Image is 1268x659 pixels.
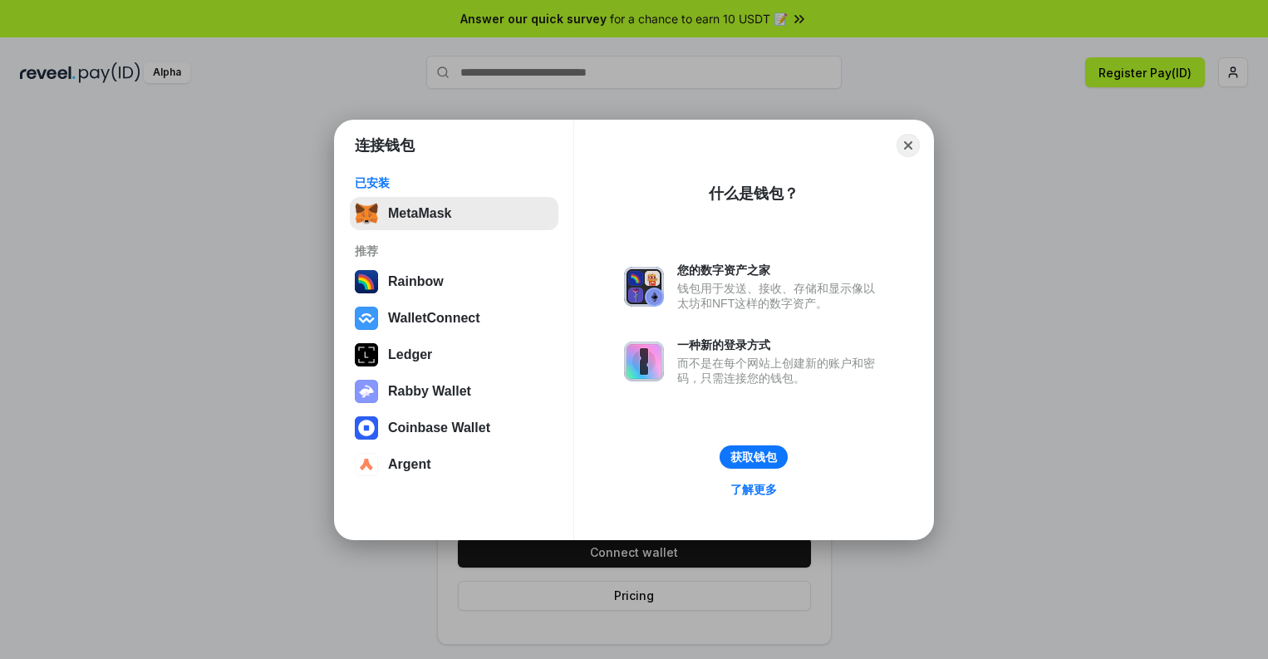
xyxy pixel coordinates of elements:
button: Coinbase Wallet [350,411,558,445]
button: Rabby Wallet [350,375,558,408]
div: WalletConnect [388,311,480,326]
div: MetaMask [388,206,451,221]
img: svg+xml,%3Csvg%20xmlns%3D%22http%3A%2F%2Fwww.w3.org%2F2000%2Fsvg%22%20fill%3D%22none%22%20viewBox... [624,342,664,381]
div: 一种新的登录方式 [677,337,883,352]
button: Rainbow [350,265,558,298]
img: svg+xml,%3Csvg%20width%3D%22120%22%20height%3D%22120%22%20viewBox%3D%220%200%20120%20120%22%20fil... [355,270,378,293]
button: Close [897,134,920,157]
img: svg+xml,%3Csvg%20width%3D%2228%22%20height%3D%2228%22%20viewBox%3D%220%200%2028%2028%22%20fill%3D... [355,453,378,476]
img: svg+xml,%3Csvg%20xmlns%3D%22http%3A%2F%2Fwww.w3.org%2F2000%2Fsvg%22%20fill%3D%22none%22%20viewBox... [355,380,378,403]
img: svg+xml,%3Csvg%20width%3D%2228%22%20height%3D%2228%22%20viewBox%3D%220%200%2028%2028%22%20fill%3D... [355,416,378,440]
div: 钱包用于发送、接收、存储和显示像以太坊和NFT这样的数字资产。 [677,281,883,311]
div: 而不是在每个网站上创建新的账户和密码，只需连接您的钱包。 [677,356,883,386]
img: svg+xml,%3Csvg%20xmlns%3D%22http%3A%2F%2Fwww.w3.org%2F2000%2Fsvg%22%20width%3D%2228%22%20height%3... [355,343,378,366]
div: Rainbow [388,274,444,289]
div: Ledger [388,347,432,362]
button: Ledger [350,338,558,371]
div: 您的数字资产之家 [677,263,883,278]
div: 什么是钱包？ [709,184,799,204]
a: 了解更多 [720,479,787,500]
img: svg+xml,%3Csvg%20width%3D%2228%22%20height%3D%2228%22%20viewBox%3D%220%200%2028%2028%22%20fill%3D... [355,307,378,330]
img: svg+xml,%3Csvg%20fill%3D%22none%22%20height%3D%2233%22%20viewBox%3D%220%200%2035%2033%22%20width%... [355,202,378,225]
img: svg+xml,%3Csvg%20xmlns%3D%22http%3A%2F%2Fwww.w3.org%2F2000%2Fsvg%22%20fill%3D%22none%22%20viewBox... [624,267,664,307]
div: 获取钱包 [730,450,777,465]
div: 了解更多 [730,482,777,497]
div: Coinbase Wallet [388,420,490,435]
button: MetaMask [350,197,558,230]
div: Rabby Wallet [388,384,471,399]
div: 推荐 [355,243,553,258]
div: Argent [388,457,431,472]
button: Argent [350,448,558,481]
div: 已安装 [355,175,553,190]
button: 获取钱包 [720,445,788,469]
button: WalletConnect [350,302,558,335]
h1: 连接钱包 [355,135,415,155]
